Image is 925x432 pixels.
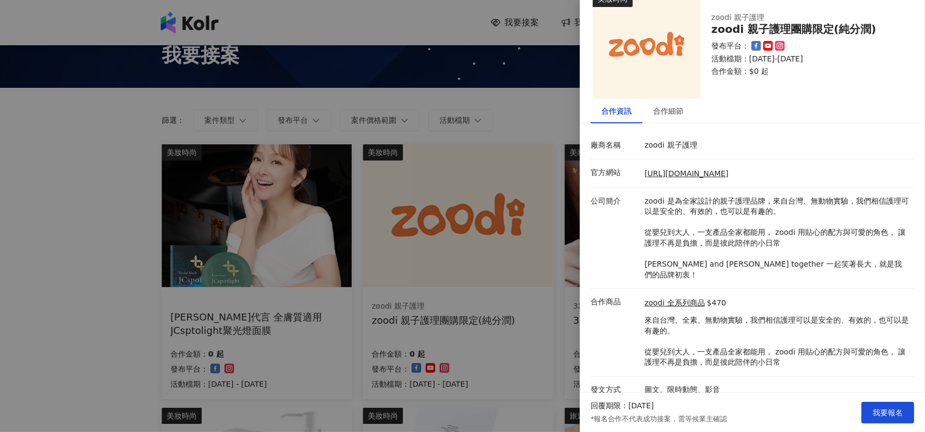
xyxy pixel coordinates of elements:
[711,23,901,36] div: zoodi 親子護理團購限定(純分潤)
[591,297,639,308] p: 合作商品
[873,408,903,417] span: 我要報名
[591,385,639,395] p: 發文方式
[591,401,654,412] p: 回覆期限：[DATE]
[861,402,914,423] button: 我要報名
[591,414,728,424] p: *報名合作不代表成功接案，需等候業主確認
[653,105,683,117] div: 合作細節
[711,12,884,23] div: zoodi 親子護理
[601,105,632,117] div: 合作資訊
[645,315,909,368] p: 來自台灣、全素、無動物實驗，我們相信護理可以是安全的、有效的，也可以是有趣的。 從嬰兒到大人，一支產品全家都能用， zoodi 用貼心的配方與可愛的角色， 讓護理不再是負擔，而是彼此陪伴的小日常
[711,54,901,65] p: 活動檔期：[DATE]-[DATE]
[711,66,901,77] p: 合作金額： $0 起
[645,196,909,281] p: zoodi 是為全家設計的親子護理品牌，來自台灣、無動物實驗，我們相信護理可以是安全的、有效的，也可以是有趣的。 從嬰兒到大人，一支產品全家都能用， zoodi 用貼心的配方與可愛的角色， 讓護...
[591,140,639,151] p: 廠商名稱
[591,196,639,207] p: 公司簡介
[707,298,727,309] p: $470
[645,169,729,178] a: [URL][DOMAIN_NAME]
[711,41,749,52] p: 發布平台：
[645,385,909,395] p: 圖文、限時動態、影音
[645,298,705,309] a: zoodi 全系列商品
[645,140,909,151] p: zoodi 親子護理
[591,168,639,178] p: 官方網站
